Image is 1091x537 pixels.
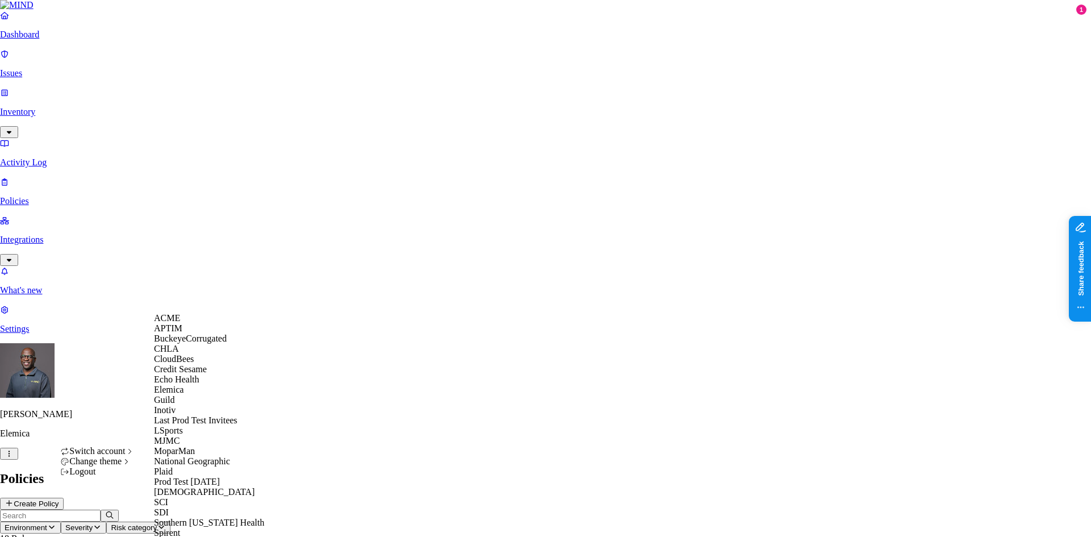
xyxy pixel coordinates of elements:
[60,467,135,477] div: Logout
[154,405,176,415] span: Inotiv
[154,446,195,456] span: MoparMan
[69,446,125,456] span: Switch account
[154,354,194,364] span: CloudBees
[154,374,199,384] span: Echo Health
[69,456,122,466] span: Change theme
[154,344,179,353] span: CHLA
[154,323,182,333] span: APTIM
[154,426,183,435] span: LSports
[154,518,264,527] span: Southern [US_STATE] Health
[154,395,174,405] span: Guild
[154,467,173,476] span: Plaid
[154,507,169,517] span: SDI
[154,487,255,497] span: [DEMOGRAPHIC_DATA]
[154,436,180,446] span: MJMC
[154,334,227,343] span: BuckeyeCorrugated
[154,313,180,323] span: ACME
[154,415,238,425] span: Last Prod Test Invitees
[154,497,168,507] span: SCI
[154,477,220,486] span: Prod Test [DATE]
[154,385,184,394] span: Elemica
[154,456,230,466] span: National Geographic
[154,364,207,374] span: Credit Sesame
